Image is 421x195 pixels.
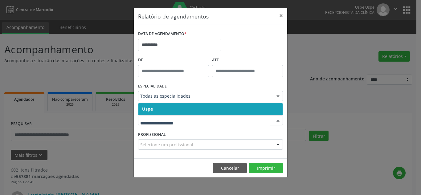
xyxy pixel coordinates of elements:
span: Selecione um profissional [140,141,193,148]
button: Cancelar [213,163,247,173]
label: ESPECIALIDADE [138,82,167,91]
button: Close [275,8,287,23]
label: ATÉ [212,55,283,65]
button: Imprimir [249,163,283,173]
span: Uspe [142,106,153,112]
label: PROFISSIONAL [138,130,166,139]
label: DATA DE AGENDAMENTO [138,29,186,39]
label: De [138,55,209,65]
span: Todas as especialidades [140,93,270,99]
h5: Relatório de agendamentos [138,12,209,20]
